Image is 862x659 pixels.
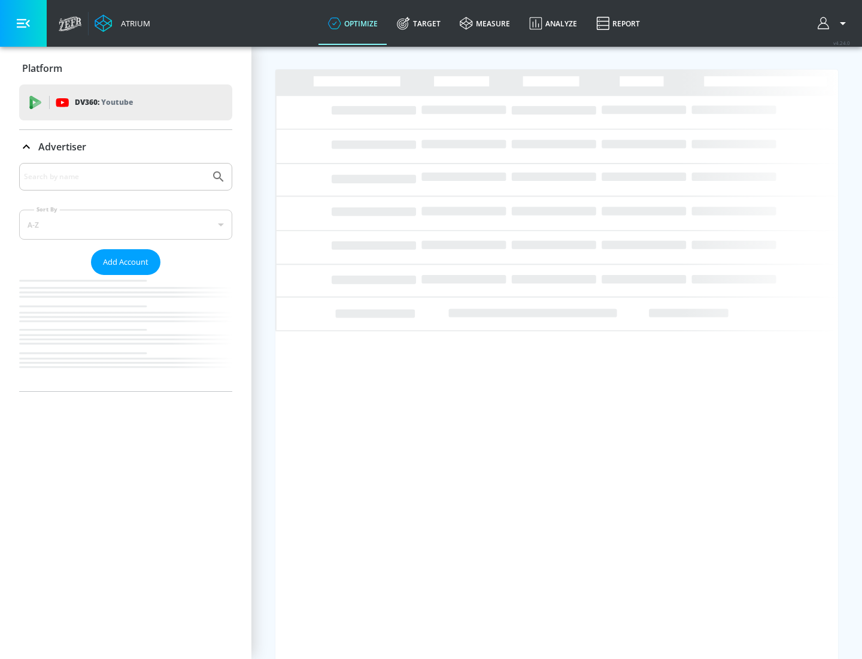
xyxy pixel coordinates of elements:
[19,275,232,391] nav: list of Advertiser
[75,96,133,109] p: DV360:
[19,210,232,240] div: A-Z
[95,14,150,32] a: Atrium
[19,130,232,164] div: Advertiser
[19,163,232,391] div: Advertiser
[22,62,62,75] p: Platform
[387,2,450,45] a: Target
[101,96,133,108] p: Youtube
[24,169,205,185] input: Search by name
[520,2,587,45] a: Analyze
[19,84,232,120] div: DV360: Youtube
[450,2,520,45] a: measure
[103,255,148,269] span: Add Account
[91,249,160,275] button: Add Account
[19,52,232,85] div: Platform
[34,205,60,213] label: Sort By
[587,2,649,45] a: Report
[116,18,150,29] div: Atrium
[38,140,86,153] p: Advertiser
[318,2,387,45] a: optimize
[833,40,850,46] span: v 4.24.0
